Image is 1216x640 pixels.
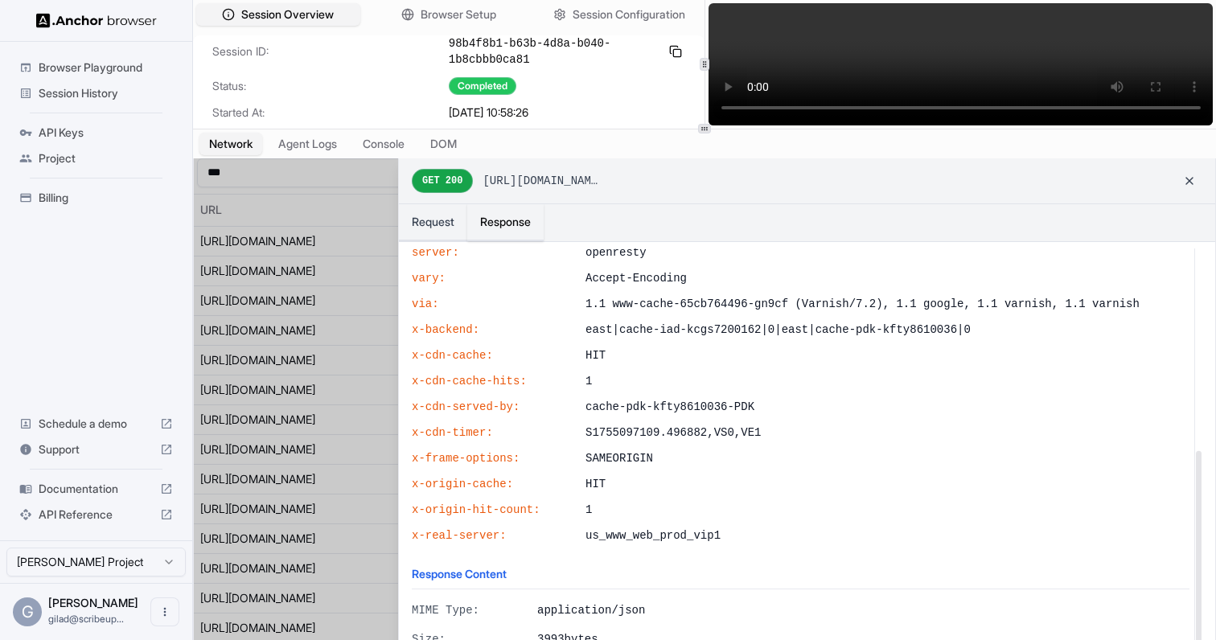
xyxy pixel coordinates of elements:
[39,85,173,101] span: Session History
[13,411,179,437] div: Schedule a demo
[39,481,154,497] span: Documentation
[48,613,124,625] span: gilad@scribeup.io
[150,597,179,626] button: Open menu
[39,441,154,457] span: Support
[13,146,179,171] div: Project
[39,59,173,76] span: Browser Playground
[13,55,179,80] div: Browser Playground
[13,476,179,502] div: Documentation
[39,507,154,523] span: API Reference
[13,597,42,626] div: G
[13,80,179,106] div: Session History
[48,596,138,609] span: Gilad Spitzer
[39,416,154,432] span: Schedule a demo
[39,150,173,166] span: Project
[36,13,157,28] img: Anchor Logo
[13,120,179,146] div: API Keys
[39,125,173,141] span: API Keys
[13,437,179,462] div: Support
[13,185,179,211] div: Billing
[13,502,179,527] div: API Reference
[39,190,173,206] span: Billing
